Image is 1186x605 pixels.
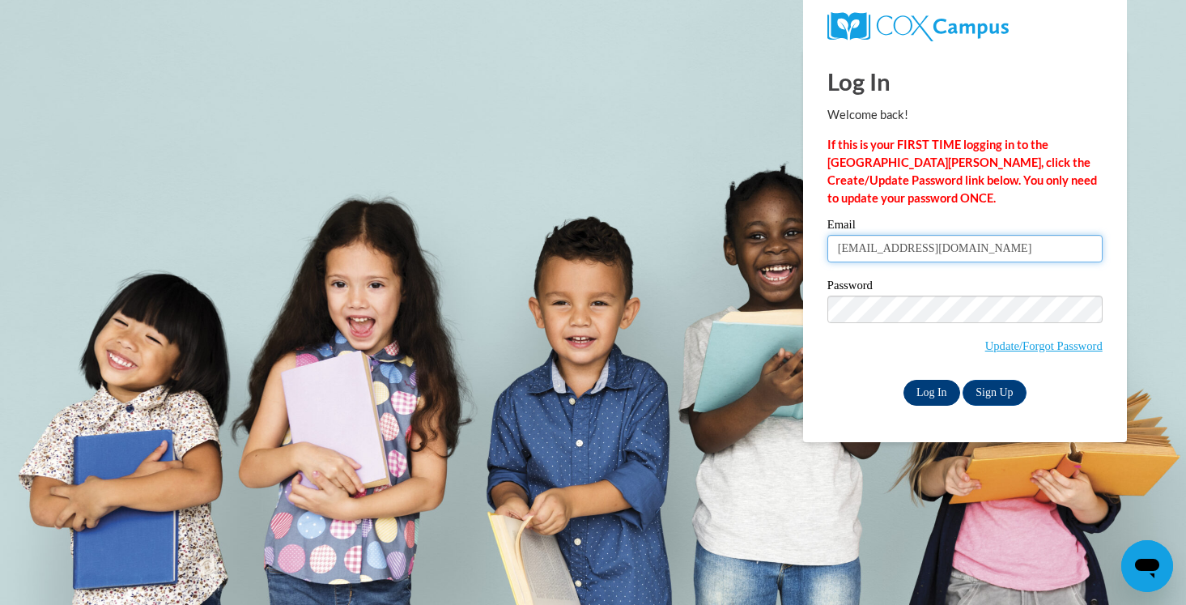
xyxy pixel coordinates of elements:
[903,380,960,406] input: Log In
[985,339,1103,352] a: Update/Forgot Password
[827,12,1103,41] a: COX Campus
[827,12,1009,41] img: COX Campus
[827,138,1097,205] strong: If this is your FIRST TIME logging in to the [GEOGRAPHIC_DATA][PERSON_NAME], click the Create/Upd...
[827,65,1103,98] h1: Log In
[827,106,1103,124] p: Welcome back!
[1121,540,1173,592] iframe: Button to launch messaging window
[963,380,1026,406] a: Sign Up
[827,219,1103,235] label: Email
[827,279,1103,296] label: Password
